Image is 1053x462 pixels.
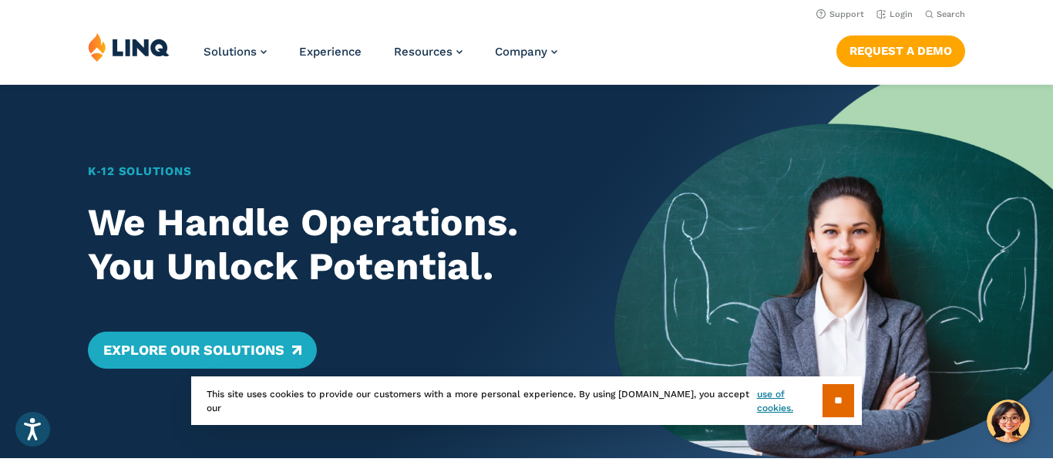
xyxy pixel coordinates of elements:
a: Explore Our Solutions [88,332,317,369]
img: Home Banner [614,85,1053,458]
a: Request a Demo [836,35,965,66]
h2: We Handle Operations. You Unlock Potential. [88,201,571,288]
h1: K‑12 Solutions [88,163,571,180]
a: Login [876,9,913,19]
span: Resources [394,45,452,59]
img: LINQ | K‑12 Software [88,32,170,62]
a: Company [495,45,557,59]
a: Solutions [204,45,267,59]
a: Experience [299,45,362,59]
button: Open Search Bar [925,8,965,20]
nav: Button Navigation [836,32,965,66]
nav: Primary Navigation [204,32,557,83]
span: Solutions [204,45,257,59]
a: use of cookies. [757,387,823,415]
div: This site uses cookies to provide our customers with a more personal experience. By using [DOMAIN... [191,376,862,425]
a: Resources [394,45,463,59]
button: Hello, have a question? Let’s chat. [987,400,1030,443]
span: Search [937,9,965,19]
a: Support [816,9,864,19]
span: Company [495,45,547,59]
